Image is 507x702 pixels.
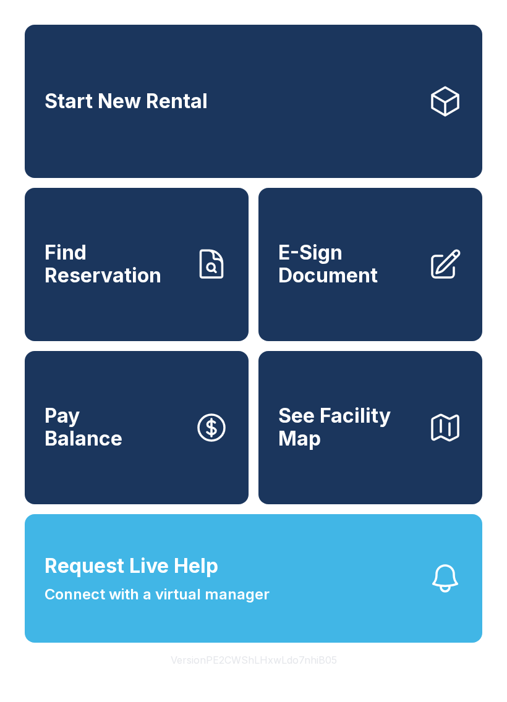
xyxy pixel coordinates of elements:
span: E-Sign Document [278,242,418,287]
span: Connect with a virtual manager [45,583,270,606]
span: Request Live Help [45,551,218,581]
span: Find Reservation [45,242,184,287]
span: See Facility Map [278,405,418,450]
span: Pay Balance [45,405,122,450]
button: See Facility Map [258,351,482,504]
button: Request Live HelpConnect with a virtual manager [25,514,482,643]
a: Find Reservation [25,188,249,341]
a: Start New Rental [25,25,482,178]
span: Start New Rental [45,90,208,113]
a: E-Sign Document [258,188,482,341]
a: PayBalance [25,351,249,504]
button: VersionPE2CWShLHxwLdo7nhiB05 [161,643,347,677]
